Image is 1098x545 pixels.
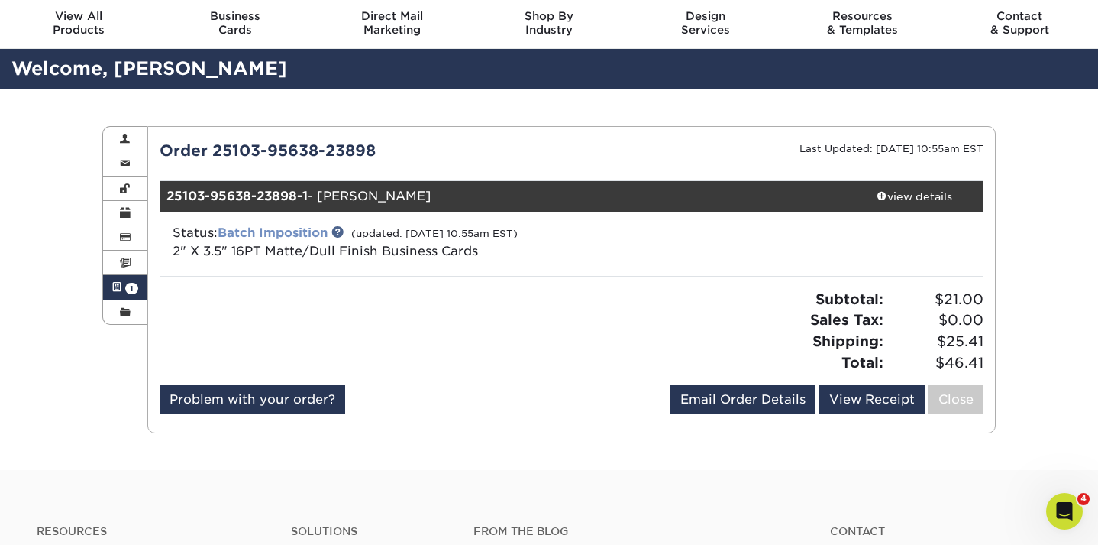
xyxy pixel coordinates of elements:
[218,225,328,240] a: Batch Imposition
[103,275,147,300] a: 1
[314,9,470,23] span: Direct Mail
[888,289,983,310] span: $21.00
[161,224,709,261] div: Status:
[470,9,627,23] span: Shop By
[291,525,450,538] h4: Solutions
[166,189,308,203] strong: 25103-95638-23898-1
[473,525,789,538] h4: From the Blog
[845,189,983,204] div: view details
[157,9,313,23] span: Business
[314,9,470,37] div: Marketing
[888,310,983,331] span: $0.00
[1046,493,1083,530] iframe: Intercom live chat
[928,385,983,414] a: Close
[815,290,883,307] strong: Subtotal:
[941,9,1098,37] div: & Support
[812,333,883,349] strong: Shipping:
[1077,493,1090,505] span: 4
[628,9,784,37] div: Services
[784,9,941,37] div: & Templates
[157,9,313,37] div: Cards
[628,9,784,23] span: Design
[888,352,983,374] span: $46.41
[470,9,627,37] div: Industry
[160,181,846,212] div: - [PERSON_NAME]
[845,181,983,212] a: view details
[173,244,478,258] a: 2" X 3.5" 16PT Matte/Dull Finish Business Cards
[148,139,572,162] div: Order 25103-95638-23898
[841,354,883,371] strong: Total:
[670,385,815,414] a: Email Order Details
[830,525,1061,538] a: Contact
[810,311,883,328] strong: Sales Tax:
[784,9,941,23] span: Resources
[351,228,518,239] small: (updated: [DATE] 10:55am EST)
[941,9,1098,23] span: Contact
[37,525,268,538] h4: Resources
[125,283,138,294] span: 1
[819,385,925,414] a: View Receipt
[160,385,345,414] a: Problem with your order?
[799,143,983,154] small: Last Updated: [DATE] 10:55am EST
[888,331,983,352] span: $25.41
